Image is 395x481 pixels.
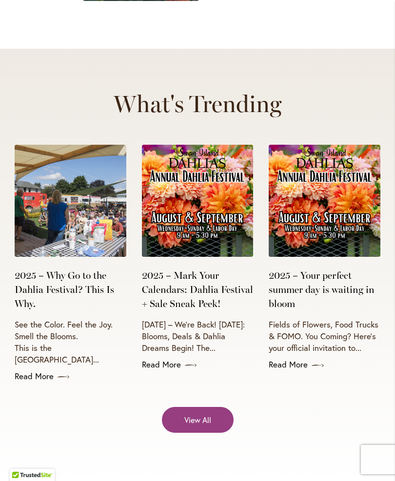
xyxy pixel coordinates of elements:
[269,359,380,370] a: Read More
[269,319,380,354] p: Fields of Flowers, Food Trucks & FOMO. You Coming? Here’s your official invitation to...
[15,370,126,382] a: Read More
[269,269,380,310] a: 2025 – Your perfect summer day is waiting in bloom
[15,145,126,257] img: Dahlia Lecture
[15,269,126,310] a: 2025 – Why Go to the Dahlia Festival? This Is Why.
[12,90,383,117] h2: What's Trending
[142,319,254,354] p: [DATE] – We’re Back! [DATE]: Blooms, Deals & Dahlia Dreams Begin! The...
[142,269,254,310] a: 2025 – Mark Your Calendars: Dahlia Festival + Sale Sneak Peek!
[142,359,254,370] a: Read More
[184,414,211,425] span: View All
[142,145,254,257] img: 2025 Annual Dahlias Festival Poster
[162,407,234,433] a: View All
[269,145,380,257] img: 2025 Annual Dahlias Festival Poster
[15,319,126,366] p: See the Color. Feel the Joy. Smell the Blooms. This is the [GEOGRAPHIC_DATA]...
